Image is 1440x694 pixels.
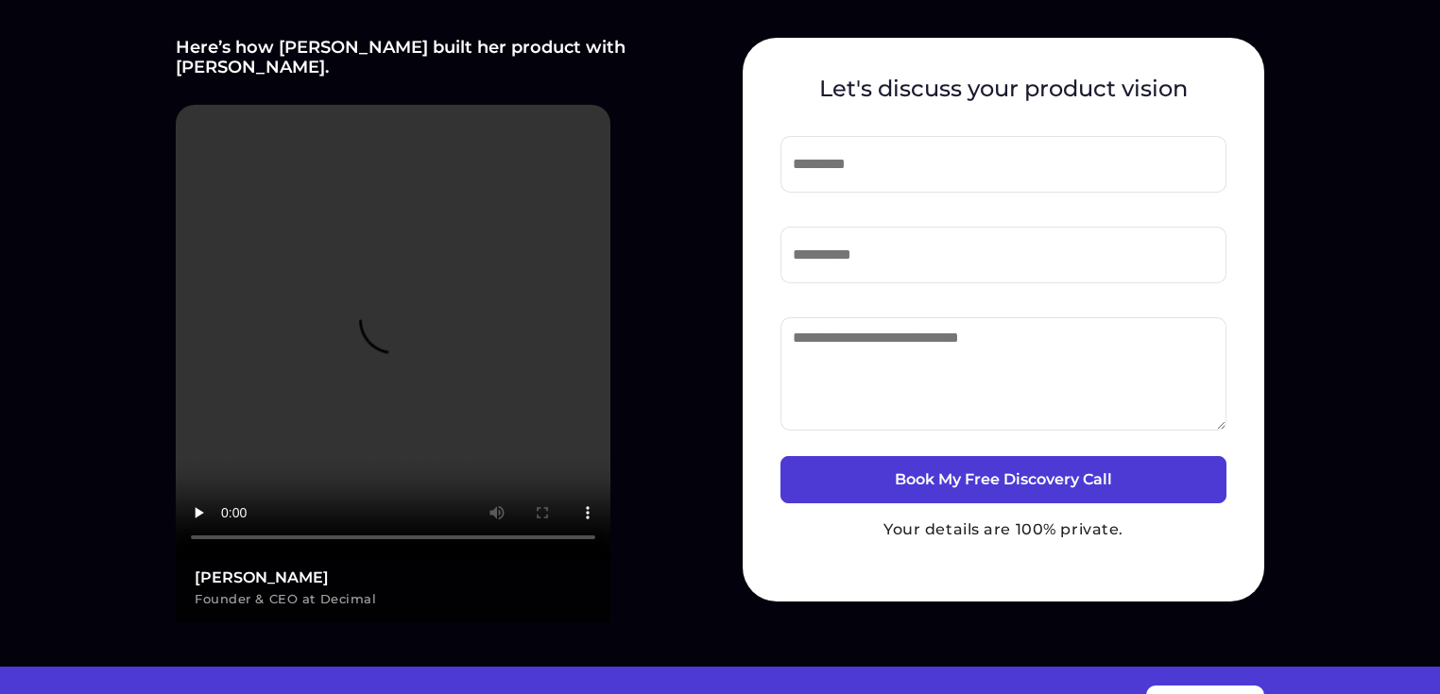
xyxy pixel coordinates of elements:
h4: Here’s how [PERSON_NAME] built her product with [PERSON_NAME]. [176,38,697,76]
h4: Let's discuss your product vision [780,76,1226,102]
p: Founder & CEO at Decimal [195,587,591,610]
p: Your details are 100% private. [780,518,1226,541]
button: Book My Free Discovery Call [780,456,1226,503]
h3: [PERSON_NAME] [195,569,591,586]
